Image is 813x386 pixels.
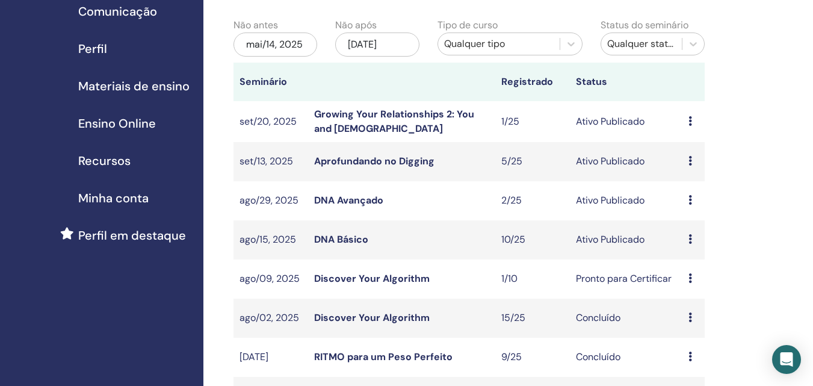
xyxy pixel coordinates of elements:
[78,152,131,170] span: Recursos
[314,108,474,135] a: Growing Your Relationships 2: You and [DEMOGRAPHIC_DATA]
[233,18,278,33] label: Não antes
[78,77,190,95] span: Materiais de ensino
[495,260,570,299] td: 1/10
[772,345,801,374] div: Open Intercom Messenger
[495,299,570,338] td: 15/25
[233,63,308,101] th: Seminário
[335,18,377,33] label: Não após
[314,272,430,285] a: Discover Your Algorithm
[495,220,570,260] td: 10/25
[495,142,570,181] td: 5/25
[233,220,308,260] td: ago/15, 2025
[314,155,434,167] a: Aprofundando no Digging
[233,299,308,338] td: ago/02, 2025
[495,101,570,142] td: 1/25
[601,18,688,33] label: Status do seminário
[444,37,554,51] div: Qualquer tipo
[495,63,570,101] th: Registrado
[570,338,682,377] td: Concluído
[233,181,308,220] td: ago/29, 2025
[570,181,682,220] td: Ativo Publicado
[570,63,682,101] th: Status
[314,311,430,324] a: Discover Your Algorithm
[437,18,498,33] label: Tipo de curso
[570,260,682,299] td: Pronto para Certificar
[78,40,107,58] span: Perfil
[314,233,368,246] a: DNA Básico
[570,299,682,338] td: Concluído
[233,338,308,377] td: [DATE]
[314,350,453,363] a: RITMO para um Peso Perfeito
[78,189,149,207] span: Minha conta
[335,33,419,57] div: [DATE]
[495,338,570,377] td: 9/25
[233,142,308,181] td: set/13, 2025
[314,194,383,207] a: DNA Avançado
[570,142,682,181] td: Ativo Publicado
[495,181,570,220] td: 2/25
[607,37,676,51] div: Qualquer status
[233,33,317,57] div: mai/14, 2025
[570,101,682,142] td: Ativo Publicado
[233,101,308,142] td: set/20, 2025
[233,260,308,299] td: ago/09, 2025
[78,2,157,20] span: Comunicação
[78,226,186,244] span: Perfil em destaque
[78,114,156,132] span: Ensino Online
[570,220,682,260] td: Ativo Publicado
